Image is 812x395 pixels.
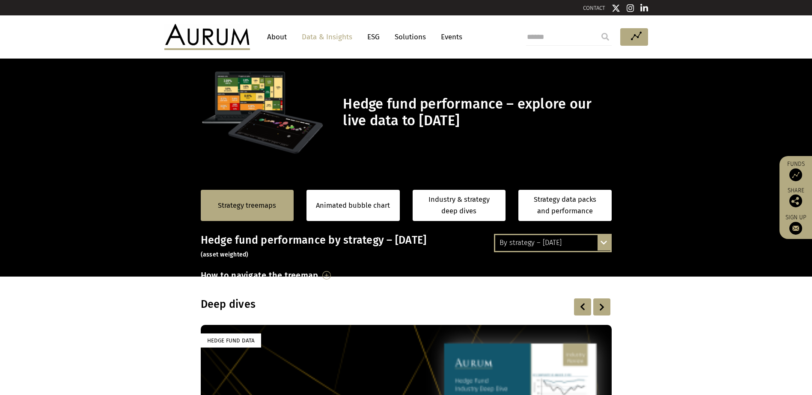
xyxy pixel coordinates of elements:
a: Strategy treemaps [218,200,276,211]
a: ESG [363,29,384,45]
a: Industry & strategy deep dives [413,190,506,221]
a: Data & Insights [297,29,357,45]
h1: Hedge fund performance – explore our live data to [DATE] [343,96,609,129]
img: Access Funds [789,168,802,181]
img: Share this post [789,195,802,207]
h3: Deep dives [201,298,501,311]
a: Sign up [784,214,808,235]
div: By strategy – [DATE] [495,235,610,251]
img: Aurum [164,24,250,50]
a: Solutions [390,29,430,45]
a: Funds [784,160,808,181]
h3: Hedge fund performance by strategy – [DATE] [201,234,612,259]
img: Linkedin icon [640,4,648,12]
h3: How to navigate the treemap [201,268,318,283]
img: Twitter icon [612,4,620,12]
a: About [263,29,291,45]
img: Sign up to our newsletter [789,222,802,235]
img: Instagram icon [627,4,634,12]
div: Share [784,188,808,207]
a: Animated bubble chart [316,200,390,211]
a: Events [437,29,462,45]
input: Submit [597,28,614,45]
small: (asset weighted) [201,251,249,258]
a: Strategy data packs and performance [518,190,612,221]
div: Hedge Fund Data [201,333,261,348]
a: CONTACT [583,5,605,11]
